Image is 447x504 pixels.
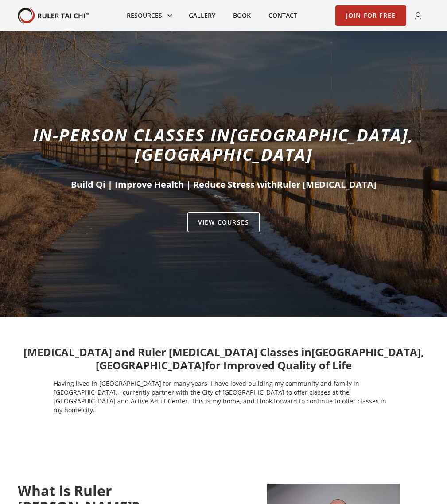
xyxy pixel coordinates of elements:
[54,379,394,415] p: Having lived in [GEOGRAPHIC_DATA] for many years, I have loved building my community and family i...
[260,6,306,25] a: Contact
[180,6,224,25] a: Gallery
[335,5,407,26] a: Join for Free
[18,8,89,24] img: Your Brand Name
[277,178,377,190] span: Ruler [MEDICAL_DATA]
[118,6,180,25] div: Resources
[224,6,260,25] a: Book
[96,345,424,372] span: [GEOGRAPHIC_DATA], [GEOGRAPHIC_DATA]
[18,345,429,372] h3: [MEDICAL_DATA] and Ruler [MEDICAL_DATA] Classes in for Improved Quality of Life
[18,178,429,191] h2: Build Qi | Improve Health | Reduce Stress with
[135,123,415,166] span: [GEOGRAPHIC_DATA], [GEOGRAPHIC_DATA]
[18,8,89,24] a: home
[187,212,260,233] a: VIEW Courses
[18,125,429,164] h1: In-person classes in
